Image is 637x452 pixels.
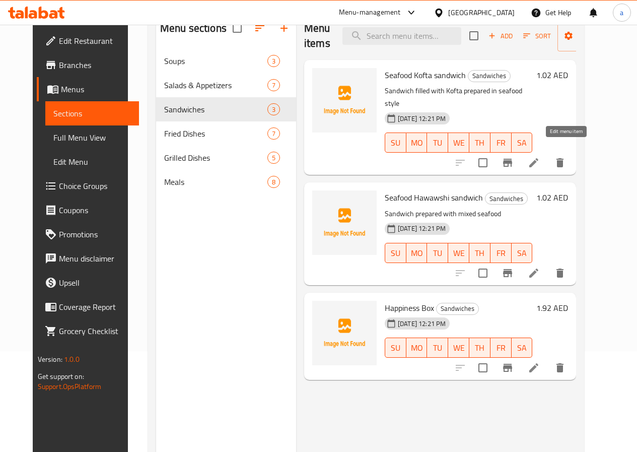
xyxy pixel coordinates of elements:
button: MO [406,338,428,358]
button: delete [548,261,572,285]
a: Edit menu item [528,362,540,374]
button: SU [385,133,406,153]
button: WE [448,133,469,153]
span: 5 [268,153,279,163]
div: Grilled Dishes5 [156,146,296,170]
a: Support.OpsPlatform [38,380,102,393]
span: Sort items [517,28,557,44]
span: SA [516,246,529,261]
span: [DATE] 12:21 PM [394,224,450,233]
button: MO [406,133,428,153]
span: WE [452,246,465,261]
span: 1.0.0 [64,353,80,366]
span: Fried Dishes [164,127,267,140]
span: Choice Groups [59,180,131,192]
span: Sandwiches [485,193,527,205]
button: TH [469,243,490,263]
h6: 1.02 AED [536,68,568,82]
span: Promotions [59,228,131,240]
button: TU [427,133,448,153]
span: Sections [53,107,131,119]
span: SU [389,341,402,355]
span: TU [431,246,444,261]
button: delete [548,356,572,380]
a: Upsell [37,271,139,295]
span: Sort [523,30,551,42]
div: items [267,127,280,140]
span: Edit Restaurant [59,35,131,47]
a: Sections [45,101,139,125]
a: Menu disclaimer [37,246,139,271]
span: WE [452,341,465,355]
button: TH [469,338,490,358]
h6: 1.02 AED [536,190,568,205]
span: Get support on: [38,370,84,383]
button: Branch-specific-item [496,356,520,380]
span: Salads & Appetizers [164,79,267,91]
span: FR [494,341,508,355]
button: WE [448,338,469,358]
span: 7 [268,81,279,90]
span: MO [410,136,423,150]
span: TH [473,246,486,261]
span: FR [494,136,508,150]
a: Branches [37,53,139,77]
span: Menu disclaimer [59,252,131,265]
span: Meals [164,176,267,188]
a: Full Menu View [45,125,139,150]
div: Sandwiches [485,192,528,205]
span: 8 [268,177,279,187]
a: Grocery Checklist [37,319,139,343]
span: Soups [164,55,267,67]
span: FR [494,246,508,261]
span: MO [410,246,423,261]
button: Add [484,28,517,44]
div: Fried Dishes7 [156,121,296,146]
span: SU [389,246,402,261]
div: items [267,79,280,91]
span: Select to update [472,152,493,173]
div: items [267,55,280,67]
span: TH [473,136,486,150]
div: Sandwiches [164,103,267,115]
a: Choice Groups [37,174,139,198]
button: Add section [272,16,296,40]
nav: Menu sections [156,45,296,198]
button: SA [512,243,533,263]
h6: 1.92 AED [536,301,568,315]
span: Coverage Report [59,301,131,313]
button: TU [427,338,448,358]
a: Menus [37,77,139,101]
button: Sort [521,28,553,44]
span: Upsell [59,277,131,289]
span: Sandwiches [437,303,478,314]
span: Version: [38,353,62,366]
a: Edit Restaurant [37,29,139,53]
a: Promotions [37,222,139,246]
span: Coupons [59,204,131,216]
input: search [342,27,461,45]
a: Coverage Report [37,295,139,319]
span: Add item [484,28,517,44]
span: Grilled Dishes [164,152,267,164]
span: SA [516,341,529,355]
span: [DATE] 12:21 PM [394,114,450,123]
span: Manage items [565,23,617,48]
span: Happiness Box [385,300,434,315]
button: WE [448,243,469,263]
img: Seafood Kofta sandwich [312,68,377,133]
span: TH [473,341,486,355]
button: SA [512,338,533,358]
h2: Menu sections [160,21,227,36]
button: TH [469,133,490,153]
div: Salads & Appetizers7 [156,73,296,97]
span: SA [516,136,529,150]
span: SU [389,136,402,150]
div: Sandwiches [468,70,511,82]
span: Full Menu View [53,132,131,144]
div: Menu-management [339,7,401,19]
p: Sandwich prepared with mixed seafood [385,208,532,220]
